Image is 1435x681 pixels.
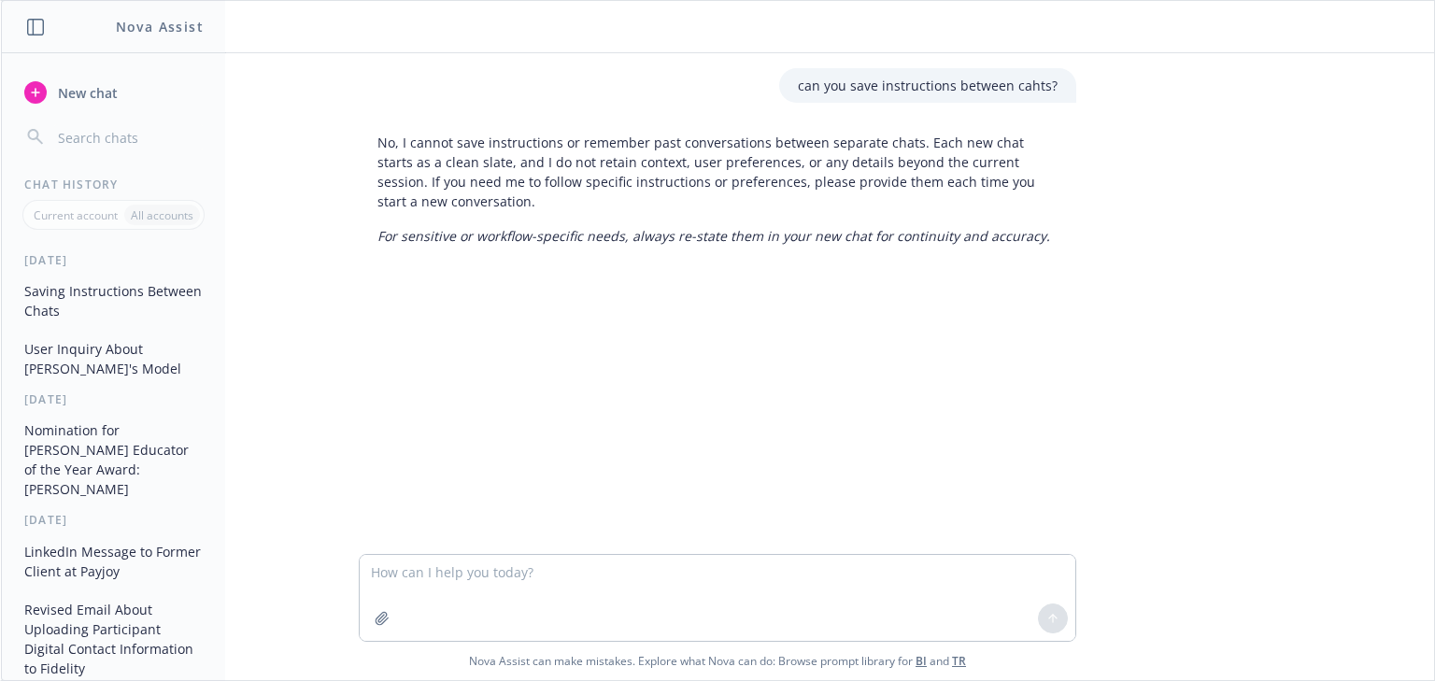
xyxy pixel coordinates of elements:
[952,653,966,669] a: TR
[116,17,204,36] h1: Nova Assist
[131,207,193,223] p: All accounts
[377,133,1058,211] p: No, I cannot save instructions or remember past conversations between separate chats. Each new ch...
[54,83,118,103] span: New chat
[17,415,210,504] button: Nomination for [PERSON_NAME] Educator of the Year Award: [PERSON_NAME]
[34,207,118,223] p: Current account
[17,333,210,384] button: User Inquiry About [PERSON_NAME]'s Model
[17,76,210,109] button: New chat
[17,276,210,326] button: Saving Instructions Between Chats
[916,653,927,669] a: BI
[8,642,1427,680] span: Nova Assist can make mistakes. Explore what Nova can do: Browse prompt library for and
[2,391,225,407] div: [DATE]
[2,252,225,268] div: [DATE]
[798,76,1058,95] p: can you save instructions between cahts?
[2,512,225,528] div: [DATE]
[377,227,1050,245] em: For sensitive or workflow-specific needs, always re-state them in your new chat for continuity an...
[54,124,203,150] input: Search chats
[2,177,225,192] div: Chat History
[17,536,210,587] button: LinkedIn Message to Former Client at Payjoy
